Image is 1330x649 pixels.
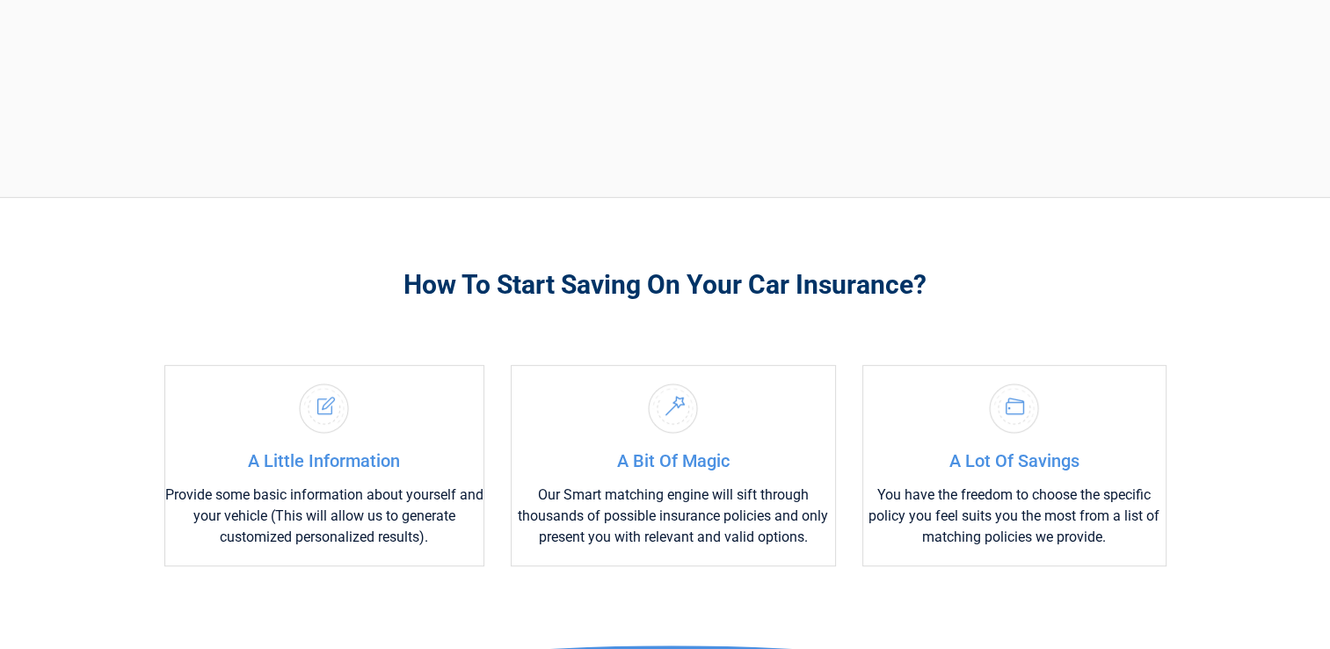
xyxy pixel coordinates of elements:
[863,485,1166,548] p: You have the freedom to choose the specific policy you feel suits you the most from a list of mat...
[863,449,1166,472] h4: A Lot Of Savings
[512,449,835,472] h4: A Bit Of Magic
[164,267,1166,302] h3: How To Start Saving On Your Car Insurance?
[165,485,483,548] p: Provide some basic information about yourself and your vehicle (This will allow us to generate cu...
[512,485,835,548] p: Our Smart matching engine will sift through thousands of possible insurance policies and only pre...
[165,449,483,472] h4: A Little Information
